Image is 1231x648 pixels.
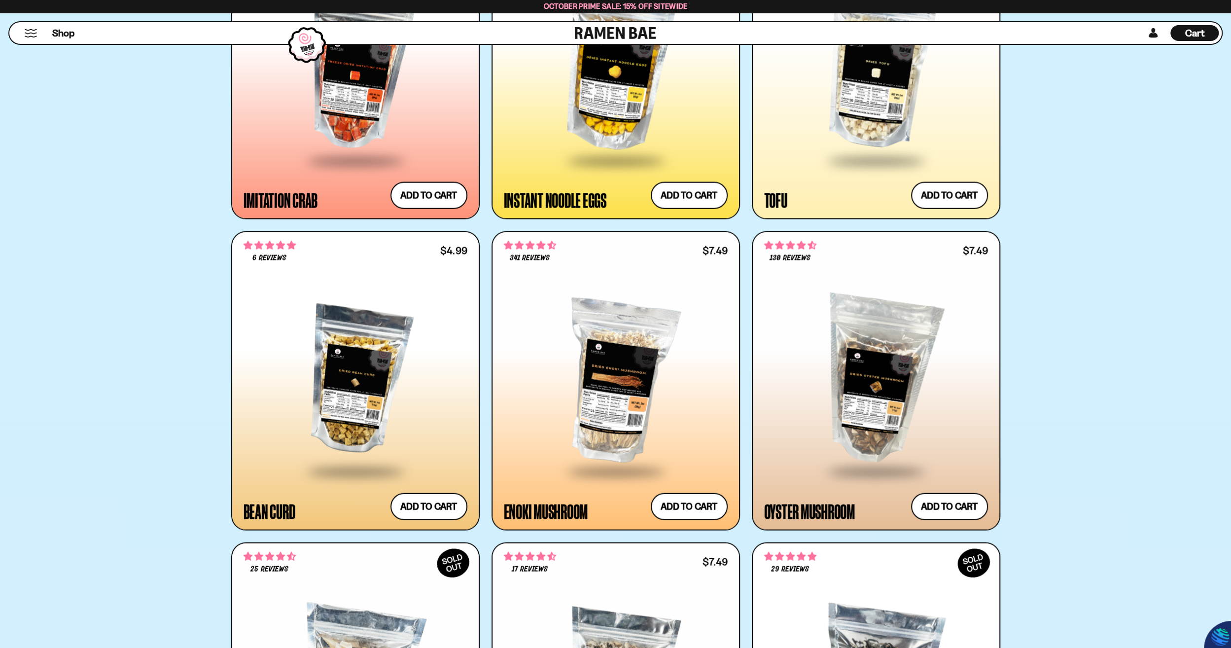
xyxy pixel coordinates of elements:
span: 4.59 stars [504,550,556,563]
div: Bean Curd [244,503,295,520]
span: 4.53 stars [504,239,556,252]
div: Cart [1170,22,1219,44]
span: 29 reviews [771,566,809,574]
span: 25 reviews [250,566,288,574]
a: 4.53 stars 341 reviews $7.49 Enoki Mushroom Add to cart [492,231,740,531]
button: Add to cart [390,493,467,520]
button: Mobile Menu Trigger [24,29,37,37]
div: Tofu [764,191,787,209]
a: 4.68 stars 130 reviews $7.49 Oyster Mushroom Add to cart [752,231,1000,531]
button: Add to cart [390,182,467,209]
span: 5.00 stars [244,239,296,252]
button: Add to cart [651,493,728,520]
div: $7.49 [963,246,987,255]
button: Add to cart [911,182,988,209]
button: Add to cart [911,493,988,520]
div: $7.49 [703,557,727,567]
span: 4.68 stars [764,239,816,252]
div: Oyster Mushroom [764,503,855,520]
span: Cart [1185,27,1204,39]
span: Shop [52,27,74,40]
span: 17 reviews [512,566,547,574]
div: Enoki Mushroom [504,503,588,520]
span: 4.86 stars [764,550,816,563]
span: 341 reviews [510,254,550,262]
span: 130 reviews [770,254,810,262]
div: Instant Noodle Eggs [504,191,606,209]
button: Add to cart [651,182,728,209]
span: 6 reviews [252,254,286,262]
span: 4.52 stars [244,550,296,563]
div: Imitation Crab [244,191,318,209]
div: SOLD OUT [432,543,474,583]
div: SOLD OUT [952,543,995,583]
div: $7.49 [703,246,727,255]
div: $4.99 [440,246,467,255]
span: October Prime Sale: 15% off Sitewide [544,1,688,11]
a: 5.00 stars 6 reviews $4.99 Bean Curd Add to cart [231,231,480,531]
a: Shop [52,25,74,41]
